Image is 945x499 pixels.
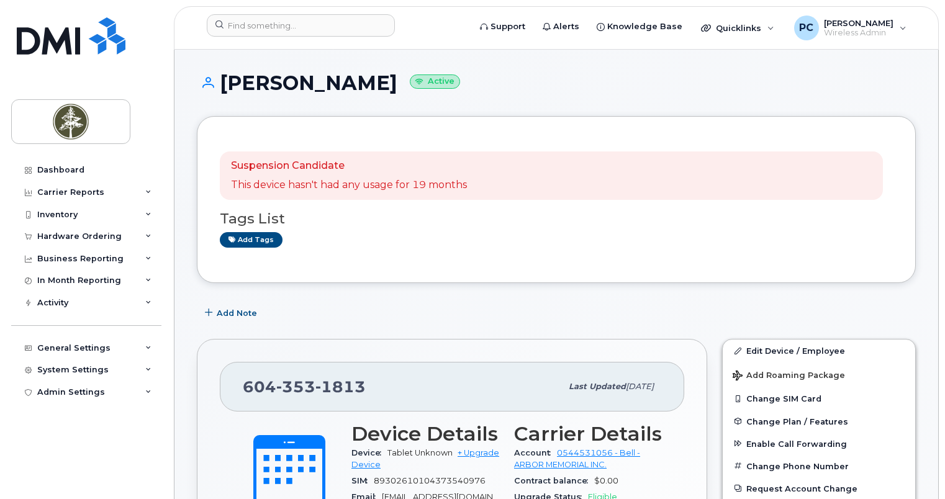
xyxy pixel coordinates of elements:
[514,423,662,445] h3: Carrier Details
[594,476,618,485] span: $0.00
[746,416,848,426] span: Change Plan / Features
[197,72,916,94] h1: [PERSON_NAME]
[746,439,847,448] span: Enable Call Forwarding
[626,382,654,391] span: [DATE]
[569,382,626,391] span: Last updated
[243,377,366,396] span: 604
[723,339,915,362] a: Edit Device / Employee
[733,371,845,382] span: Add Roaming Package
[231,178,467,192] p: This device hasn't had any usage for 19 months
[723,362,915,387] button: Add Roaming Package
[220,232,283,248] a: Add tags
[217,307,257,319] span: Add Note
[276,377,315,396] span: 353
[723,410,915,433] button: Change Plan / Features
[351,476,374,485] span: SIM
[387,448,453,457] span: Tablet Unknown
[723,455,915,477] button: Change Phone Number
[723,433,915,455] button: Enable Call Forwarding
[514,448,640,469] a: 0544531056 - Bell - ARBOR MEMORIAL INC.
[351,448,499,469] a: + Upgrade Device
[231,159,467,173] p: Suspension Candidate
[514,448,557,457] span: Account
[351,448,387,457] span: Device
[197,302,268,324] button: Add Note
[514,476,594,485] span: Contract balance
[351,423,499,445] h3: Device Details
[374,476,486,485] span: 89302610104373540976
[220,211,893,227] h3: Tags List
[315,377,366,396] span: 1813
[410,74,460,89] small: Active
[723,387,915,410] button: Change SIM Card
